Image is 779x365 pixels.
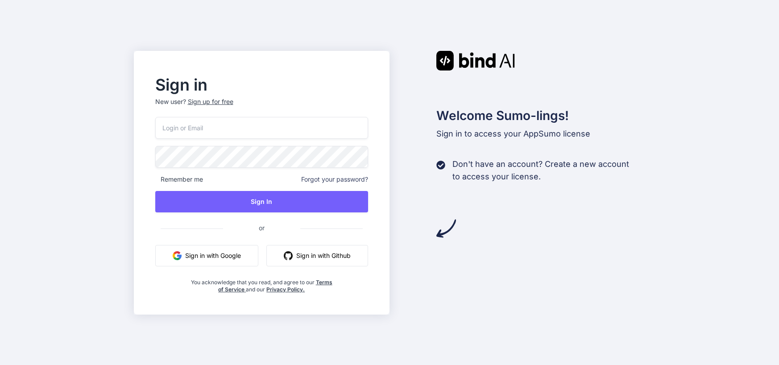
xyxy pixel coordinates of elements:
[155,245,258,266] button: Sign in with Google
[301,175,368,184] span: Forgot your password?
[436,51,515,71] img: Bind AI logo
[188,97,233,106] div: Sign up for free
[155,78,369,92] h2: Sign in
[155,97,369,117] p: New user?
[436,106,646,125] h2: Welcome Sumo-lings!
[155,191,369,212] button: Sign In
[155,175,203,184] span: Remember me
[266,286,305,293] a: Privacy Policy.
[191,274,332,293] div: You acknowledge that you read, and agree to our and our
[284,251,293,260] img: github
[436,128,646,140] p: Sign in to access your AppSumo license
[266,245,368,266] button: Sign in with Github
[436,219,456,238] img: arrow
[155,117,369,139] input: Login or Email
[173,251,182,260] img: google
[223,217,300,239] span: or
[218,279,332,293] a: Terms of Service
[452,158,629,183] p: Don't have an account? Create a new account to access your license.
